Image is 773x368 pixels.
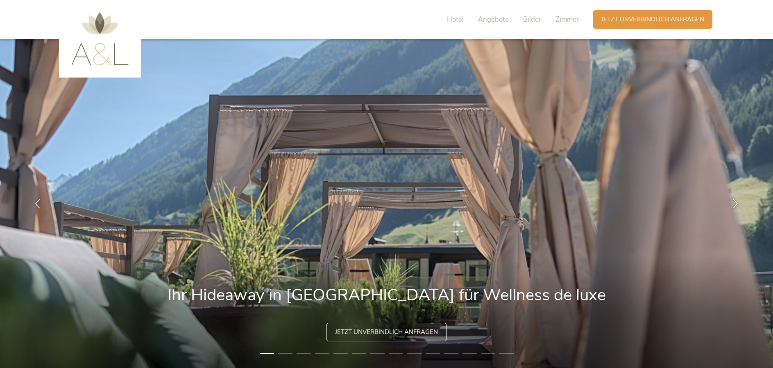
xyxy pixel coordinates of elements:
[478,15,509,24] span: Angebote
[447,15,464,24] span: Hotel
[335,328,438,336] span: Jetzt unverbindlich anfragen
[555,15,579,24] span: Zimmer
[601,15,704,24] span: Jetzt unverbindlich anfragen
[71,12,129,65] img: AMONTI & LUNARIS Wellnessresort
[523,15,541,24] span: Bilder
